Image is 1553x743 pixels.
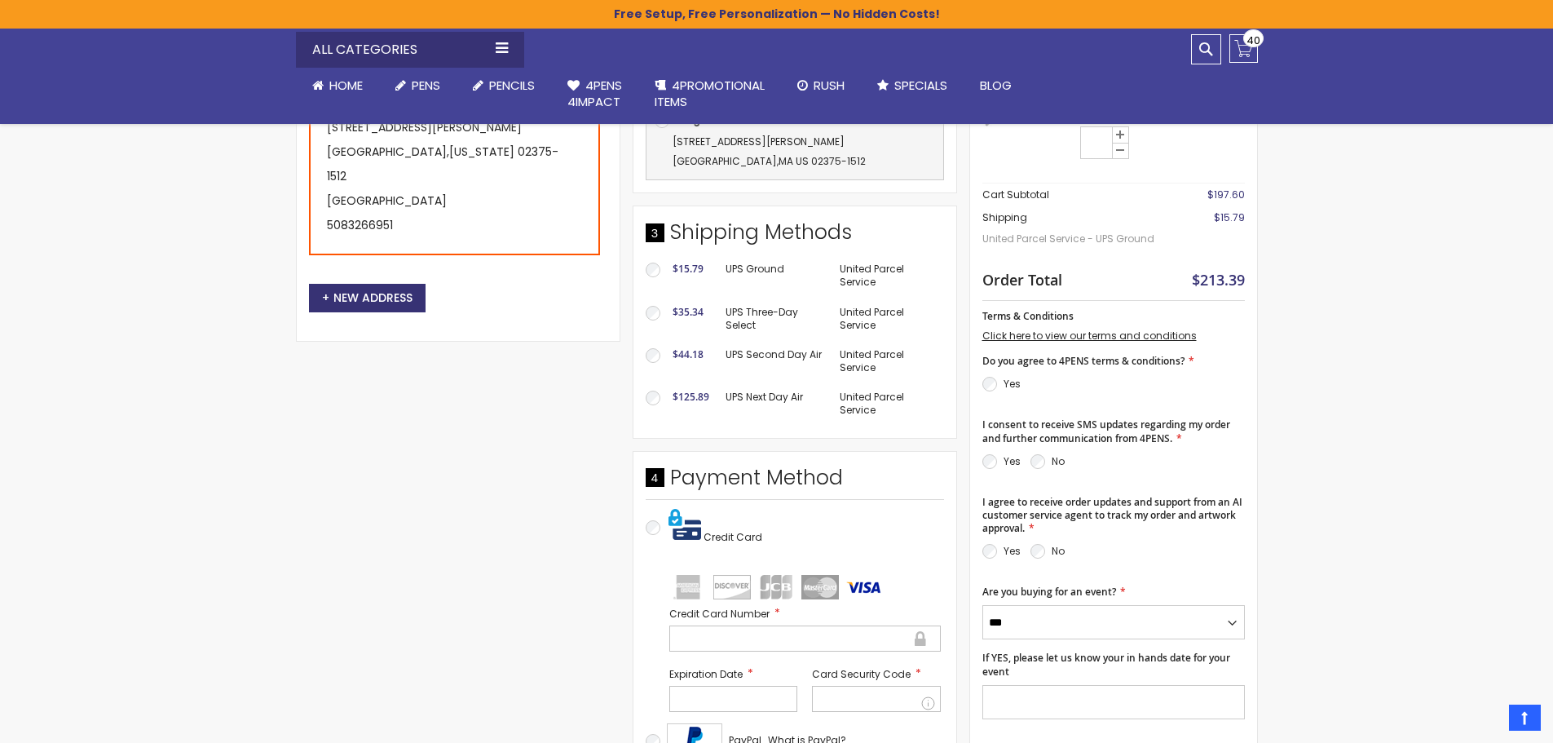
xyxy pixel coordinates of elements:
td: United Parcel Service [832,254,943,297]
span: I consent to receive SMS updates regarding my order and further communication from 4PENS. [982,418,1230,444]
td: UPS Ground [717,254,832,297]
span: Are you buying for an event? [982,585,1116,599]
img: Pay with credit card [668,508,701,541]
a: 4PROMOTIONALITEMS [638,68,781,121]
span: Blog [980,77,1012,94]
span: Pencils [489,77,535,94]
span: $15.79 [673,262,704,276]
label: No [1052,454,1065,468]
div: Shipping Methods [646,219,944,254]
a: Click here to view our terms and conditions [982,329,1197,343]
label: Credit Card Number [669,606,941,621]
a: Specials [861,68,964,104]
span: Home [329,77,363,94]
td: United Parcel Service [832,340,943,383]
span: $35.34 [673,305,704,319]
a: Home [296,68,379,104]
span: $15.79 [1214,210,1245,224]
span: $44.18 [673,347,704,361]
span: MA [779,154,793,168]
span: 4Pens 4impact [567,77,622,110]
a: 4Pens4impact [551,68,638,121]
a: Rush [781,68,861,104]
strong: Order Total [982,268,1062,290]
span: New Address [322,290,413,306]
span: 40 [1246,33,1260,48]
span: If YES, please let us know your in hands date for your event [982,651,1230,678]
span: Specials [894,77,947,94]
div: , [655,132,935,171]
span: Do you agree to 4PENS terms & conditions? [982,354,1185,368]
div: [PERSON_NAME] Parenteau [STREET_ADDRESS][PERSON_NAME] [GEOGRAPHIC_DATA] , 02375-1512 [GEOGRAPHIC_... [309,73,600,255]
span: 4PROMOTIONAL ITEMS [655,77,765,110]
td: United Parcel Service [832,298,943,340]
img: amex [669,575,707,599]
label: Yes [1004,544,1021,558]
span: Shipping [982,210,1027,224]
span: US [796,154,809,168]
a: Pencils [457,68,551,104]
span: $125.89 [673,390,709,404]
th: Cart Subtotal [982,183,1164,206]
span: Pens [412,77,440,94]
label: Yes [1004,454,1021,468]
span: [GEOGRAPHIC_DATA] [673,154,777,168]
a: Pens [379,68,457,104]
td: UPS Three-Day Select [717,298,832,340]
a: 40 [1229,34,1258,63]
label: Yes [1004,377,1021,391]
a: 5083266951 [327,217,393,233]
span: Rush [814,77,845,94]
button: New Address [309,284,426,312]
img: jcb [757,575,795,599]
div: Secure transaction [913,629,928,648]
span: 02375-1512 [811,154,866,168]
label: Card Security Code [812,666,941,682]
label: Expiration Date [669,666,798,682]
td: UPS Second Day Air [717,340,832,383]
span: $197.60 [1207,188,1245,201]
span: I agree to receive order updates and support from an AI customer service agent to track my order ... [982,495,1242,535]
span: Terms & Conditions [982,309,1074,323]
span: $213.39 [1192,270,1245,290]
img: mastercard [801,575,839,599]
a: Top [1509,705,1541,731]
span: [US_STATE] [449,144,514,160]
div: Payment Method [646,464,944,500]
div: All Categories [296,32,524,68]
span: United Parcel Service - UPS Ground [982,224,1164,254]
img: visa [845,575,883,599]
label: No [1052,544,1065,558]
a: Blog [964,68,1028,104]
img: discover [713,575,751,599]
span: [STREET_ADDRESS][PERSON_NAME] [673,135,845,148]
td: United Parcel Service [832,383,943,425]
td: UPS Next Day Air [717,383,832,425]
span: Credit Card [704,530,762,544]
